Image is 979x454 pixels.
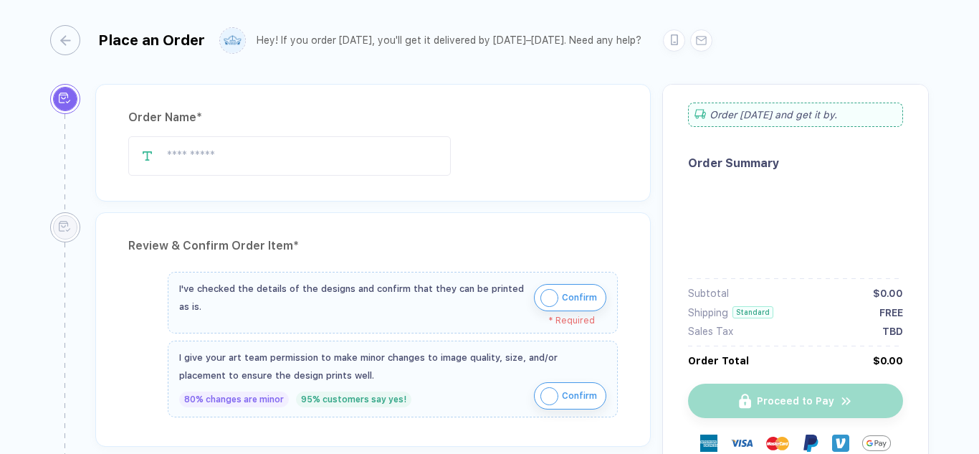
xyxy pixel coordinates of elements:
[873,355,903,366] div: $0.00
[879,307,903,318] div: FREE
[562,286,597,309] span: Confirm
[534,284,606,311] button: iconConfirm
[179,392,289,407] div: 80% changes are minor
[128,235,618,257] div: Review & Confirm Order Item
[540,289,558,307] img: icon
[882,326,903,337] div: TBD
[128,106,618,129] div: Order Name
[98,32,205,49] div: Place an Order
[688,288,729,299] div: Subtotal
[688,156,903,170] div: Order Summary
[179,280,527,316] div: I've checked the details of the designs and confirm that they can be printed as is.
[534,382,606,410] button: iconConfirm
[179,349,606,384] div: I give your art team permission to make minor changes to image quality, size, and/or placement to...
[257,34,641,47] div: Hey! If you order [DATE], you'll get it delivered by [DATE]–[DATE]. Need any help?
[688,355,749,366] div: Order Total
[688,326,733,337] div: Sales Tax
[688,103,903,127] div: Order [DATE] and get it by .
[688,307,728,318] div: Shipping
[540,387,558,405] img: icon
[700,435,717,452] img: express
[873,288,903,299] div: $0.00
[732,306,773,318] div: Standard
[179,316,595,326] div: * Required
[296,392,411,407] div: 95% customers say yes!
[220,28,245,53] img: user profile
[802,435,819,452] img: Paypal
[562,384,597,407] span: Confirm
[832,435,849,452] img: Venmo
